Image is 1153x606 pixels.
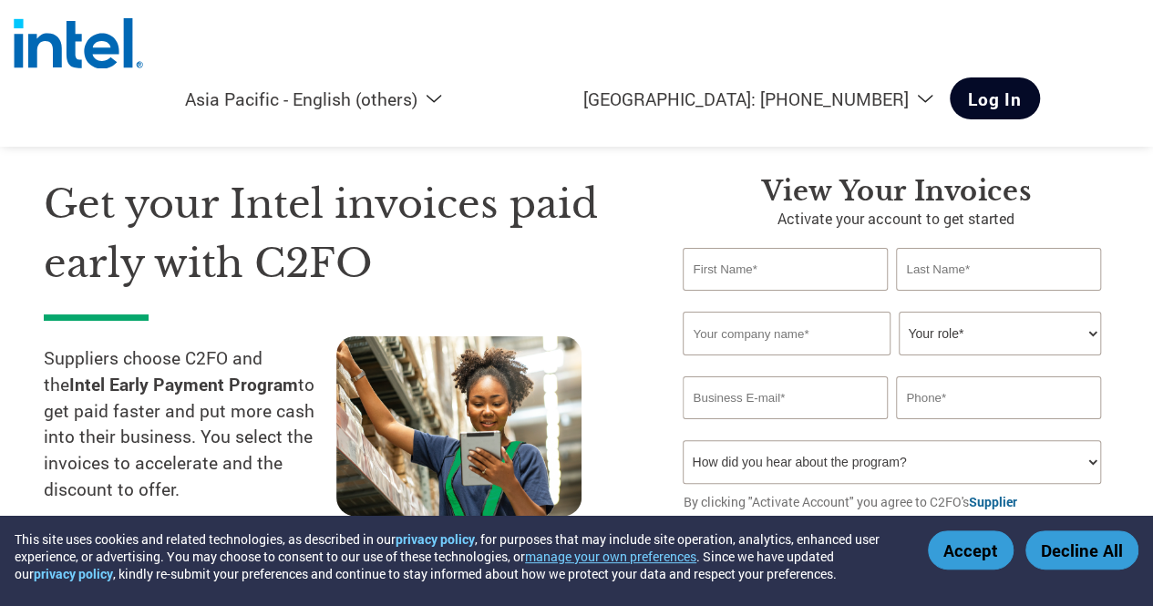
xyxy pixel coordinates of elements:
div: Invalid company name or company name is too long [683,357,1100,369]
h3: View your invoices [683,175,1109,208]
div: Inavlid Email Address [683,421,887,433]
strong: Intel Early Payment Program [69,373,298,395]
div: Invalid last name or last name is too long [896,293,1100,304]
a: Supplier Agreement [683,493,1016,529]
div: This site uses cookies and related technologies, as described in our , for purposes that may incl... [15,530,901,582]
a: Privacy Policy [767,512,848,529]
h1: Get your Intel invoices paid early with C2FO [44,175,628,293]
input: Phone* [896,376,1100,419]
input: Your company name* [683,312,890,355]
p: Activate your account to get started [683,208,1109,230]
a: privacy policy [34,565,113,582]
input: Invalid Email format [683,376,887,419]
p: Suppliers choose C2FO and the to get paid faster and put more cash into their business. You selec... [44,345,336,503]
button: Accept [928,530,1014,570]
img: supply chain worker [336,336,582,516]
a: privacy policy [396,530,475,548]
button: manage your own preferences [525,548,696,565]
img: Intel [14,18,143,68]
button: Decline All [1025,530,1138,570]
input: Last Name* [896,248,1100,291]
input: First Name* [683,248,887,291]
select: Title/Role [899,312,1100,355]
p: By clicking "Activate Account" you agree to C2FO's and [683,492,1109,530]
div: Invalid first name or first name is too long [683,293,887,304]
a: Log In [950,77,1040,119]
div: Inavlid Phone Number [896,421,1100,433]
